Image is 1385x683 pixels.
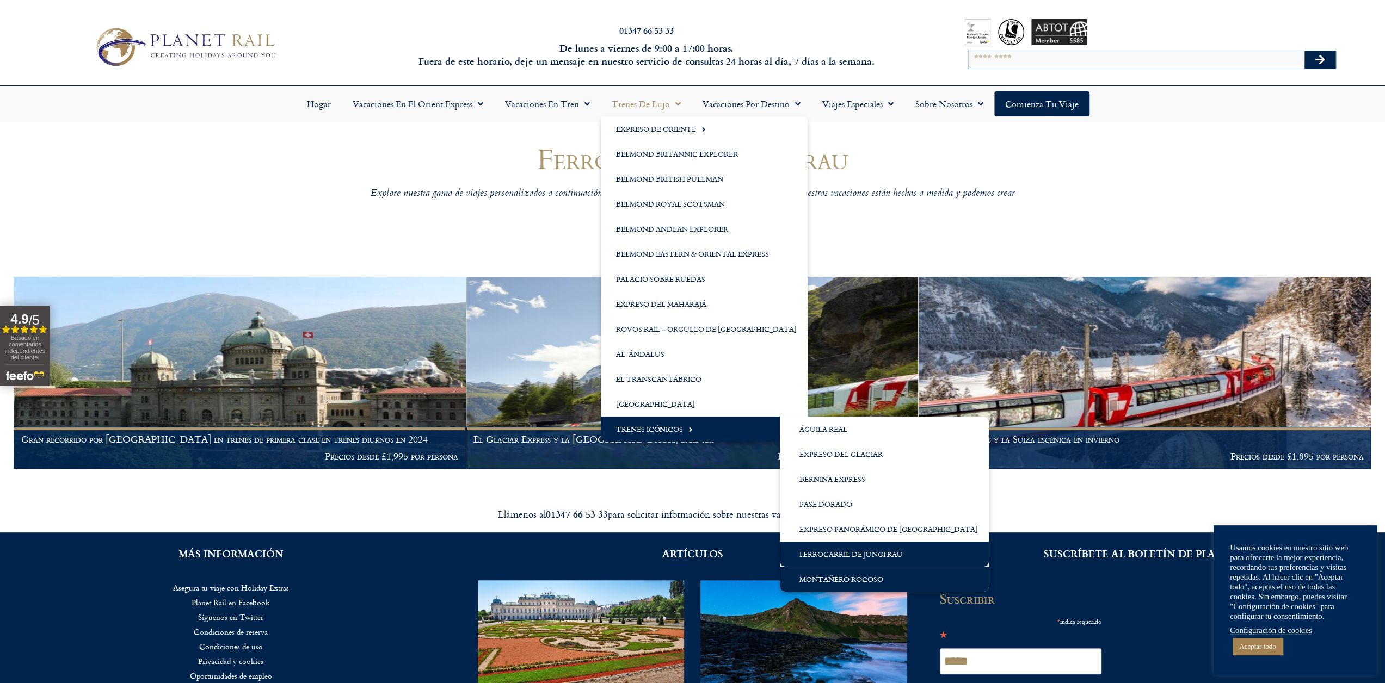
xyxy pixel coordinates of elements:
font: Precios desde £1,995 por persona [325,449,458,463]
font: Suscribir [940,588,995,608]
font: Vacaciones por destino [703,97,790,110]
font: Expreso del Maharajá [616,299,706,309]
font: Planet Rail en Facebook [192,597,270,608]
font: Glaciar Express y la Suiza escénica en invierno [926,432,1119,446]
a: Síguenos en Twitter [16,610,445,624]
font: Vacaciones en el Orient Express [353,97,472,110]
a: Viajes especiales [811,91,904,116]
ul: Trenes de lujo [601,116,808,442]
a: Trenes de lujo [601,91,692,116]
a: El Transcantábrico [601,367,808,392]
font: Oportunidades de empleo [190,670,272,681]
a: 01347 66 53 33 [619,24,674,36]
a: Asegura tu viaje con Holiday Extras [16,580,445,595]
font: Expreso del glaciar [799,449,883,460]
a: Expreso panorámico de [GEOGRAPHIC_DATA] [780,517,989,542]
a: Privacidad y cookies [16,654,445,668]
font: Gran recorrido por [GEOGRAPHIC_DATA] en trenes de primera clase en trenes diurnos en 2024 [21,432,428,446]
a: Planet Rail en Facebook [16,595,445,610]
font: Ferrocarril de Jungfrau [537,136,848,180]
a: Trenes icónicos [601,417,808,442]
font: Comienza tu viaje [1005,97,1079,110]
a: Belmond Andean Explorer [601,216,808,241]
a: Condiciones de uso [16,639,445,654]
a: Gran recorrido por [GEOGRAPHIC_DATA] en trenes de primera clase en trenes diurnos en 2024 Precios... [14,277,466,469]
a: Configuración de cookies [1230,625,1312,635]
font: Ferrocarril de Jungfrau [799,549,903,560]
font: Explore nuestra gama de viajes personalizados a continuación o contáctenos para algo especial: re... [371,186,1015,214]
nav: Menú [5,91,1380,116]
ul: Trenes icónicos [780,417,989,592]
font: Aceptar todo [1239,642,1276,650]
font: Fuera de este horario, deje un mensaje en nuestro servicio de consultas 24 horas al día, 7 días a... [418,54,875,68]
font: Al-Ándalus [616,349,664,359]
a: Expreso del Maharajá [601,291,808,316]
a: Al-Ándalus [601,341,808,367]
font: Configuración de cookies [1230,626,1312,635]
font: Bernina Express [799,474,865,485]
font: Condiciones de reserva [194,626,268,637]
font: Usamos cookies en nuestro sitio web para ofrecerte la mejor experiencia, recordando tus preferenc... [1230,543,1348,620]
a: Belmond British Pullman [601,166,808,191]
a: Águila real [780,417,989,442]
nav: Menú [16,580,445,683]
font: Expreso de Oriente [616,123,696,134]
a: Sobre nosotros [904,91,994,116]
font: [GEOGRAPHIC_DATA] [616,399,695,409]
font: Águila real [799,424,847,434]
font: Pase Dorado [799,499,852,510]
a: Rovos Rail – Orgullo de [GEOGRAPHIC_DATA] [601,316,808,341]
a: Oportunidades de empleo [16,668,445,683]
a: Belmond Britannic Explorer [601,141,808,166]
font: Rovos Rail – Orgullo de [GEOGRAPHIC_DATA] [616,324,797,334]
font: Vacaciones en tren [505,97,579,110]
a: Aceptar todo [1233,638,1283,655]
font: Belmond Eastern & Oriental Express [616,249,769,259]
font: Belmond British Pullman [616,173,723,184]
a: Hogar [296,91,342,116]
font: Sobre nosotros [915,97,972,110]
a: Belmond Royal Scotsman [601,191,808,216]
a: Montañero rocoso [780,567,989,592]
a: Condiciones de reserva [16,624,445,639]
font: Belmond Andean Explorer [616,223,728,234]
a: El Glaciar Express y la [GEOGRAPHIC_DATA] escénica Precios desde £1,895 por persona [466,277,919,469]
font: Palacio sobre ruedas [616,274,705,284]
font: Viajes especiales [822,97,883,110]
font: Belmond Royal Scotsman [616,198,725,209]
font: Condiciones de uso [199,641,263,652]
a: Pase Dorado [780,492,989,517]
font: para solicitar información sobre nuestras vacaciones a medida en tren. [608,507,888,521]
font: Privacidad y cookies [198,655,263,667]
a: Glaciar Express y la Suiza escénica en invierno Precios desde £1,895 por persona [919,277,1371,469]
font: Síguenos en Twitter [198,611,263,623]
font: Trenes de lujo [612,97,670,110]
a: Belmond Eastern & Oriental Express [601,241,808,266]
a: Expreso del glaciar [780,442,989,467]
font: El Glaciar Express y la [GEOGRAPHIC_DATA] escénica [473,432,714,446]
font: Belmond Britannic Explorer [616,148,738,159]
a: [GEOGRAPHIC_DATA] [601,392,808,417]
font: Llámenos al [498,507,546,521]
a: Vacaciones en tren [494,91,601,116]
button: Buscar [1304,51,1336,69]
font: Expreso panorámico de [GEOGRAPHIC_DATA] [799,524,978,535]
font: El Transcantábrico [616,374,701,384]
font: 01347 66 53 33 [546,507,608,521]
font: Precios desde £1,895 por persona [1230,449,1363,463]
font: Montañero rocoso [799,574,883,585]
a: Expreso de Oriente [601,116,808,141]
font: indica requerido [1060,617,1101,626]
font: Asegura tu viaje con Holiday Extras [173,582,289,593]
a: Comienza tu viaje [994,91,1089,116]
a: Vacaciones en el Orient Express [342,91,494,116]
a: Palacio sobre ruedas [601,266,808,291]
font: De lunes a viernes de 9:00 a 17:00 horas. [559,41,733,55]
font: Hogar [307,97,331,110]
a: Ferrocarril de Jungfrau [780,542,989,567]
font: Precios desde £1,895 por persona [778,449,911,463]
a: Bernina Express [780,467,989,492]
font: ARTÍCULOS [662,546,723,561]
font: Trenes icónicos [616,424,683,434]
